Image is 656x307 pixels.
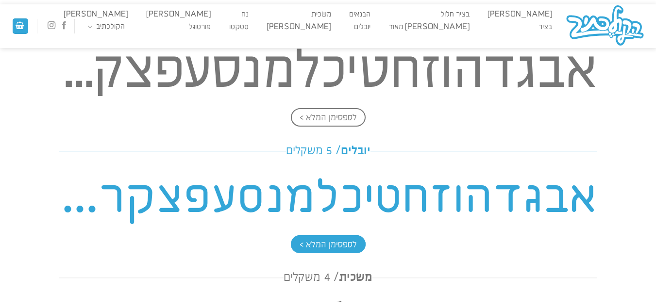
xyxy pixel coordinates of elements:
[565,4,645,48] img: הקולכתיב
[59,144,597,249] a: יובלים/ 5 משקלים אבגדהוזחטיכלמנסעפצקרשת לספסימן המלא >
[236,10,253,19] a: נח
[286,144,370,159] span: יובלים
[284,271,339,284] span: / 4 משקלים
[224,22,253,32] a: סטקטו
[184,22,216,32] a: פורטוגל
[142,10,216,19] a: [PERSON_NAME]
[48,21,55,31] a: עקבו אחרינו באינסטגרם
[349,22,375,32] a: יובלים
[59,37,597,107] h4: אבגדהוזחטיכלמנסעפצקרשת
[384,22,474,32] a: [PERSON_NAME] מאוד
[291,235,366,254] span: לספסימן המלא >
[83,22,129,32] a: הקולכתיב
[436,10,474,19] a: בציר חלול
[534,22,557,32] a: בציר
[344,10,375,19] a: הבנאים
[286,145,341,158] span: / 5 משקלים
[59,16,597,122] a: הבנאים/ 5 משקלים אבגדהוזחטיכלמנסעפצקרשת לספסימן המלא >
[306,10,336,19] a: משׂכית
[60,21,68,31] a: עקבו אחרינו בפייסבוק
[291,108,366,127] span: לספסימן המלא >
[59,164,597,234] h4: אבגדהוזחטיכלמנסעפצקרשת
[483,10,557,19] a: [PERSON_NAME]
[284,270,372,286] span: משׂכית
[59,10,133,19] a: [PERSON_NAME]
[262,22,336,32] a: [PERSON_NAME]
[13,18,28,34] a: מעבר לסל הקניות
